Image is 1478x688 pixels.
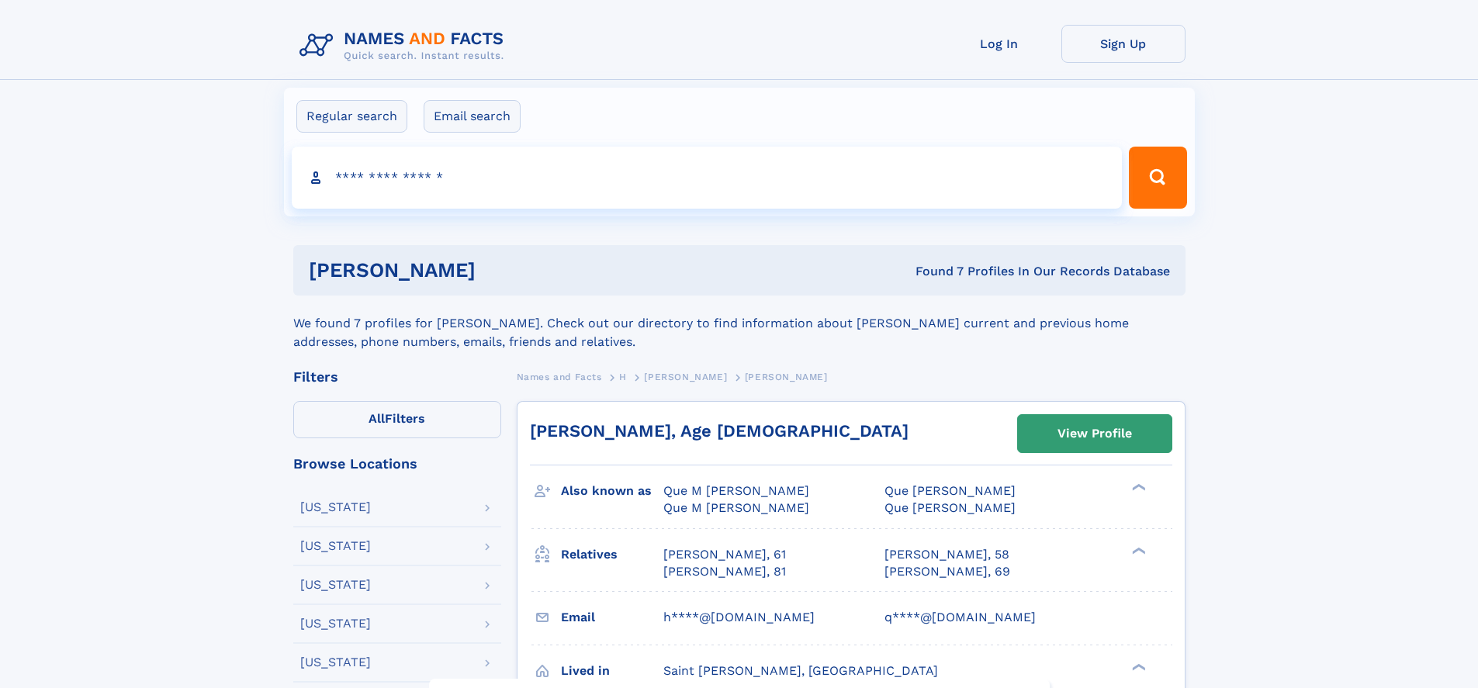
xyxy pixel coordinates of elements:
[619,367,627,386] a: H
[561,658,663,684] h3: Lived in
[293,25,517,67] img: Logo Names and Facts
[663,663,938,678] span: Saint [PERSON_NAME], [GEOGRAPHIC_DATA]
[300,656,371,669] div: [US_STATE]
[300,579,371,591] div: [US_STATE]
[424,100,521,133] label: Email search
[663,483,809,498] span: Que M [PERSON_NAME]
[619,372,627,382] span: H
[884,546,1009,563] a: [PERSON_NAME], 58
[293,401,501,438] label: Filters
[296,100,407,133] label: Regular search
[644,372,727,382] span: [PERSON_NAME]
[663,546,786,563] a: [PERSON_NAME], 61
[1129,147,1186,209] button: Search Button
[1128,482,1147,493] div: ❯
[530,421,909,441] a: [PERSON_NAME], Age [DEMOGRAPHIC_DATA]
[1061,25,1186,63] a: Sign Up
[663,563,786,580] a: [PERSON_NAME], 81
[309,261,696,280] h1: [PERSON_NAME]
[1057,416,1132,451] div: View Profile
[1128,662,1147,672] div: ❯
[561,541,663,568] h3: Relatives
[369,411,385,426] span: All
[517,367,602,386] a: Names and Facts
[293,457,501,471] div: Browse Locations
[292,147,1123,209] input: search input
[300,617,371,630] div: [US_STATE]
[293,370,501,384] div: Filters
[293,296,1186,351] div: We found 7 profiles for [PERSON_NAME]. Check out our directory to find information about [PERSON_...
[745,372,828,382] span: [PERSON_NAME]
[937,25,1061,63] a: Log In
[300,501,371,513] div: [US_STATE]
[884,500,1016,515] span: Que [PERSON_NAME]
[644,367,727,386] a: [PERSON_NAME]
[695,263,1170,280] div: Found 7 Profiles In Our Records Database
[884,563,1010,580] a: [PERSON_NAME], 69
[1128,545,1147,555] div: ❯
[1018,415,1172,452] a: View Profile
[663,500,809,515] span: Que M [PERSON_NAME]
[884,483,1016,498] span: Que [PERSON_NAME]
[561,478,663,504] h3: Also known as
[561,604,663,631] h3: Email
[300,540,371,552] div: [US_STATE]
